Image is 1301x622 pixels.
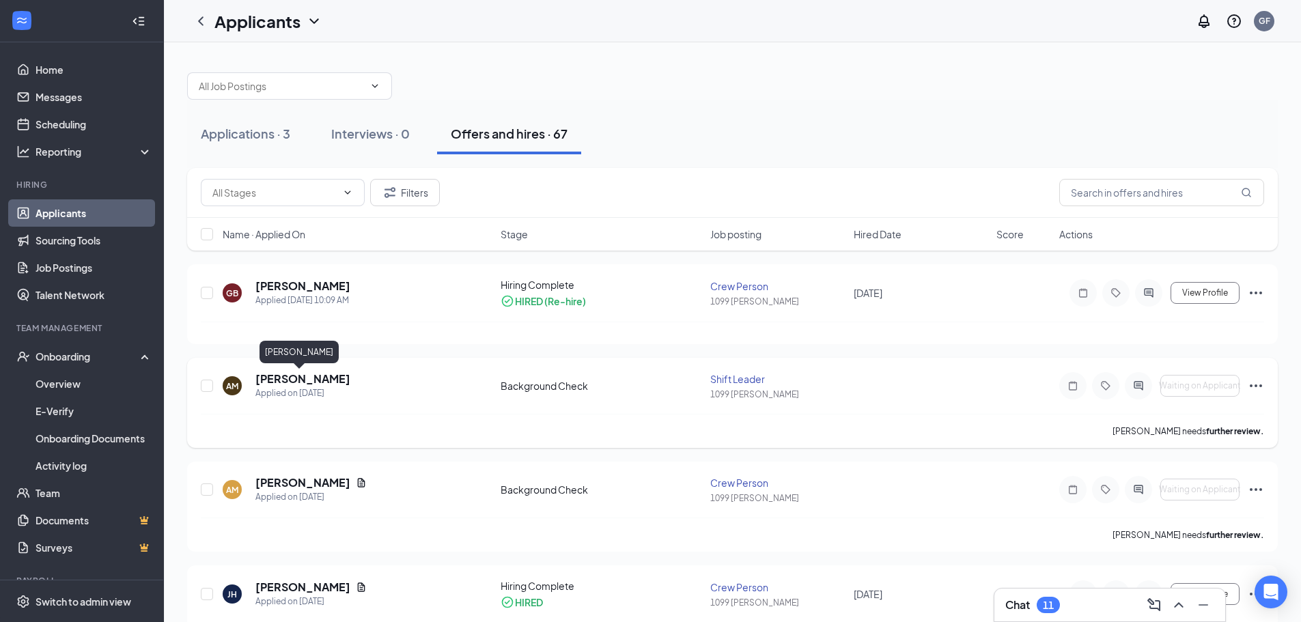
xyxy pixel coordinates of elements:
[36,199,152,227] a: Applicants
[1248,481,1264,498] svg: Ellipses
[515,294,586,308] div: HIRED (Re-hire)
[1248,378,1264,394] svg: Ellipses
[1159,381,1241,391] span: Waiting on Applicant
[36,254,152,281] a: Job Postings
[1248,586,1264,602] svg: Ellipses
[255,371,350,386] h5: [PERSON_NAME]
[226,380,238,392] div: AM
[1248,285,1264,301] svg: Ellipses
[369,81,380,91] svg: ChevronDown
[1108,287,1124,298] svg: Tag
[1097,380,1114,391] svg: Tag
[1196,13,1212,29] svg: Notifications
[1182,288,1228,298] span: View Profile
[1097,484,1114,495] svg: Tag
[16,145,30,158] svg: Analysis
[255,475,350,490] h5: [PERSON_NAME]
[36,479,152,507] a: Team
[710,296,845,307] div: 1099 [PERSON_NAME]
[854,287,882,299] span: [DATE]
[36,56,152,83] a: Home
[710,580,845,594] div: Crew Person
[501,595,514,609] svg: CheckmarkCircle
[255,580,350,595] h5: [PERSON_NAME]
[226,287,238,299] div: GB
[36,350,141,363] div: Onboarding
[36,145,153,158] div: Reporting
[515,595,543,609] div: HIRED
[201,125,290,142] div: Applications · 3
[132,14,145,28] svg: Collapse
[501,227,528,241] span: Stage
[306,13,322,29] svg: ChevronDown
[255,490,367,504] div: Applied on [DATE]
[1146,597,1162,613] svg: ComposeMessage
[451,125,568,142] div: Offers and hires · 67
[36,595,131,608] div: Switch to admin view
[1195,597,1212,613] svg: Minimize
[501,379,703,393] div: Background Check
[212,185,337,200] input: All Stages
[193,13,209,29] svg: ChevronLeft
[710,597,845,608] div: 1099 [PERSON_NAME]
[1059,179,1264,206] input: Search in offers and hires
[1206,530,1264,540] b: further review.
[1241,187,1252,198] svg: MagnifyingGlass
[710,492,845,504] div: 1099 [PERSON_NAME]
[501,579,703,593] div: Hiring Complete
[1226,13,1242,29] svg: QuestionInfo
[1113,425,1264,437] p: [PERSON_NAME] needs
[227,589,237,600] div: JH
[1206,426,1264,436] b: further review.
[1192,594,1214,616] button: Minimize
[15,14,29,27] svg: WorkstreamLogo
[36,507,152,534] a: DocumentsCrown
[1259,15,1270,27] div: GF
[226,484,238,496] div: AM
[255,386,350,400] div: Applied on [DATE]
[1171,282,1240,304] button: View Profile
[1160,479,1240,500] button: Waiting on Applicant
[1113,529,1264,541] p: [PERSON_NAME] needs
[36,83,152,111] a: Messages
[710,476,845,490] div: Crew Person
[1130,484,1147,495] svg: ActiveChat
[370,179,440,206] button: Filter Filters
[36,227,152,254] a: Sourcing Tools
[36,370,152,397] a: Overview
[710,372,845,386] div: Shift Leader
[255,279,350,294] h5: [PERSON_NAME]
[16,322,150,334] div: Team Management
[1171,583,1240,605] button: View Profile
[1005,597,1030,612] h3: Chat
[1065,380,1081,391] svg: Note
[36,397,152,425] a: E-Verify
[255,294,350,307] div: Applied [DATE] 10:09 AM
[710,227,761,241] span: Job posting
[16,575,150,586] div: Payroll
[214,10,300,33] h1: Applicants
[1141,287,1157,298] svg: ActiveChat
[16,350,30,363] svg: UserCheck
[1168,594,1190,616] button: ChevronUp
[223,227,305,241] span: Name · Applied On
[710,279,845,293] div: Crew Person
[16,179,150,190] div: Hiring
[255,595,367,608] div: Applied on [DATE]
[36,111,152,138] a: Scheduling
[996,227,1024,241] span: Score
[854,227,901,241] span: Hired Date
[854,588,882,600] span: [DATE]
[1065,484,1081,495] svg: Note
[1043,599,1054,611] div: 11
[1159,485,1241,494] span: Waiting on Applicant
[1059,227,1093,241] span: Actions
[501,483,703,496] div: Background Check
[1075,287,1091,298] svg: Note
[331,125,410,142] div: Interviews · 0
[36,452,152,479] a: Activity log
[356,477,367,488] svg: Document
[36,425,152,452] a: Onboarding Documents
[1160,375,1240,397] button: Waiting on Applicant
